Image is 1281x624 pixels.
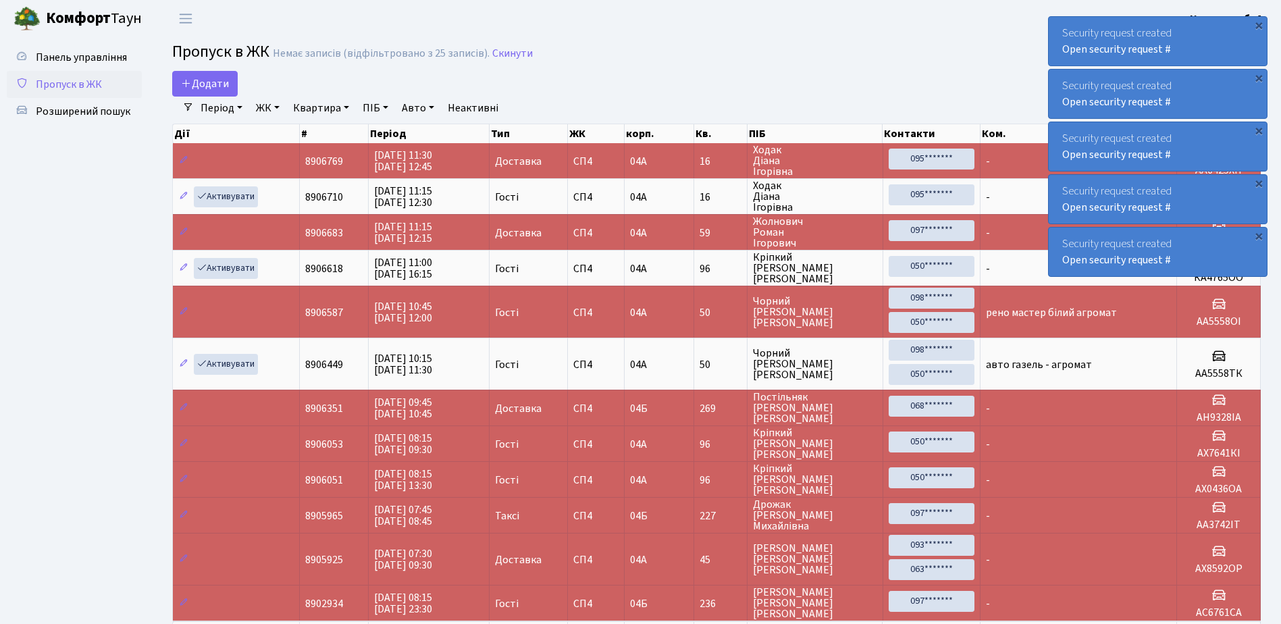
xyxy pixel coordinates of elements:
div: × [1252,124,1265,137]
span: [DATE] 10:45 [DATE] 12:00 [374,299,432,326]
div: Security request created [1049,175,1267,224]
span: Чорний [PERSON_NAME] [PERSON_NAME] [753,348,877,380]
span: Жолнович Роман Ігорович [753,216,877,249]
span: [DATE] 11:15 [DATE] 12:15 [374,219,432,246]
a: Розширений пошук [7,98,142,125]
th: # [300,124,369,143]
span: СП4 [573,359,619,370]
span: 236 [700,598,741,609]
span: 8906449 [305,357,343,372]
th: Ком. [981,124,1177,143]
span: - [986,226,990,240]
span: [DATE] 11:00 [DATE] 16:15 [374,255,432,282]
a: Активувати [194,186,258,207]
span: СП4 [573,554,619,565]
div: Security request created [1049,70,1267,118]
a: Пропуск в ЖК [7,71,142,98]
span: 8905965 [305,509,343,523]
h5: АА5558ТК [1182,367,1255,380]
span: [DATE] 08:15 [DATE] 09:30 [374,431,432,457]
span: - [986,552,990,567]
span: 04А [630,552,647,567]
span: Гості [495,475,519,486]
span: Кріпкий [PERSON_NAME] [PERSON_NAME] [753,427,877,460]
span: 04А [630,226,647,240]
span: - [986,437,990,452]
span: Доставка [495,403,542,414]
th: Тип [490,124,568,143]
a: Додати [172,71,238,97]
span: 04Б [630,401,648,416]
th: ЖК [568,124,625,143]
th: ПІБ [748,124,883,143]
span: Розширений пошук [36,104,130,119]
span: Доставка [495,228,542,238]
h5: AH9328IA [1182,411,1255,424]
span: Пропуск в ЖК [172,40,269,63]
th: Кв. [694,124,748,143]
span: Постільняк [PERSON_NAME] [PERSON_NAME] [753,392,877,424]
span: [DATE] 11:30 [DATE] 12:45 [374,148,432,174]
span: [PERSON_NAME] [PERSON_NAME] [PERSON_NAME] [753,543,877,575]
a: Open security request # [1062,147,1171,162]
span: Дрожак [PERSON_NAME] Михайлівна [753,499,877,531]
span: - [986,154,990,169]
span: Таксі [495,511,519,521]
span: 04А [630,437,647,452]
button: Переключити навігацію [169,7,203,30]
div: Немає записів (відфільтровано з 25 записів). [273,47,490,60]
a: Консьєрж б. 4. [1190,11,1265,27]
span: Доставка [495,554,542,565]
div: Security request created [1049,17,1267,66]
span: 8906053 [305,437,343,452]
span: 8906051 [305,473,343,488]
a: Open security request # [1062,200,1171,215]
th: Контакти [883,124,980,143]
a: Панель управління [7,44,142,71]
span: Чорний [PERSON_NAME] [PERSON_NAME] [753,296,877,328]
span: Додати [181,76,229,91]
h5: АХ8592ОР [1182,563,1255,575]
span: Гості [495,359,519,370]
span: авто газель - агромат [986,357,1092,372]
span: 04А [630,190,647,205]
span: 59 [700,228,741,238]
span: - [986,596,990,611]
a: Авто [396,97,440,120]
span: [DATE] 07:45 [DATE] 08:45 [374,502,432,529]
span: [DATE] 09:45 [DATE] 10:45 [374,395,432,421]
span: 16 [700,156,741,167]
a: Скинути [492,47,533,60]
span: 8906769 [305,154,343,169]
span: СП4 [573,511,619,521]
span: Ходак Діана Ігорівна [753,180,877,213]
h5: АС6761СА [1182,606,1255,619]
span: 45 [700,554,741,565]
span: 96 [700,263,741,274]
h5: КА4765ОО [1182,271,1255,284]
div: × [1252,176,1265,190]
span: 04А [630,261,647,276]
a: Активувати [194,258,258,279]
span: 227 [700,511,741,521]
span: СП4 [573,307,619,318]
th: корп. [625,124,695,143]
span: - [986,509,990,523]
span: [DATE] 07:30 [DATE] 09:30 [374,546,432,573]
a: Квартира [288,97,355,120]
a: Неактивні [442,97,504,120]
span: 04А [630,357,647,372]
span: рено мастер білий агромат [986,305,1117,320]
span: 8906587 [305,305,343,320]
th: Дії [173,124,300,143]
span: СП4 [573,228,619,238]
span: Пропуск в ЖК [36,77,102,92]
div: × [1252,18,1265,32]
span: [DATE] 08:15 [DATE] 13:30 [374,467,432,493]
span: 8906710 [305,190,343,205]
a: ПІБ [357,97,394,120]
span: [DATE] 08:15 [DATE] 23:30 [374,590,432,617]
span: 04Б [630,596,648,611]
span: СП4 [573,156,619,167]
span: 04А [630,154,647,169]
